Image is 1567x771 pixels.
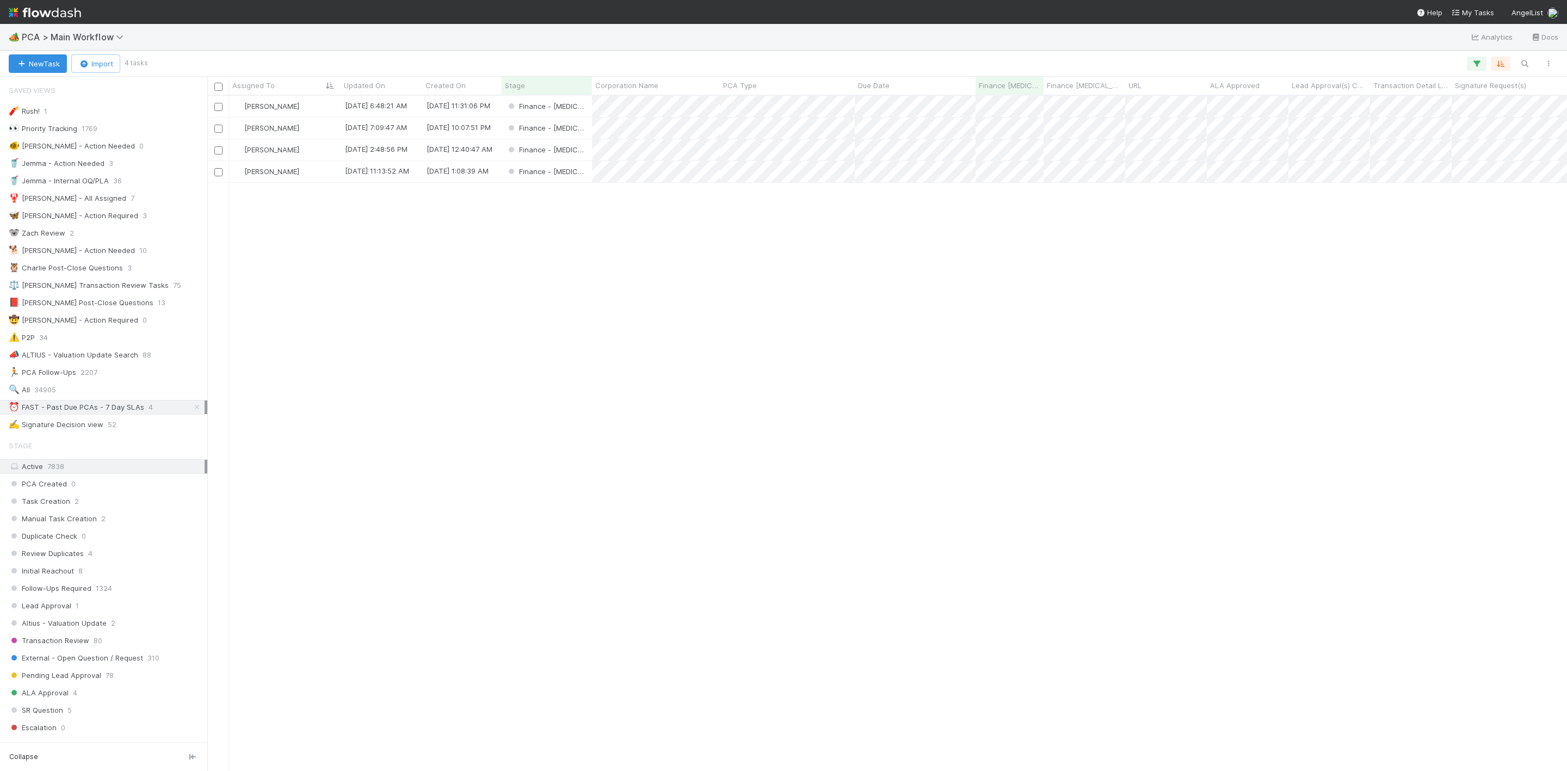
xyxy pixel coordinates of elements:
span: Review Duplicates [9,547,84,560]
span: 52 [108,418,116,431]
span: Stage [505,80,525,91]
span: Duplicate Check [9,529,77,543]
span: PCA > Main Workflow [22,32,129,42]
span: Finance - [MEDICAL_DATA] [506,145,610,154]
span: Transaction Review [9,634,89,647]
div: Signature Decision view [9,418,103,431]
span: 🦉 [9,263,20,272]
div: [PERSON_NAME] - Action Needed [9,139,135,153]
span: 4 [88,547,92,560]
div: [PERSON_NAME] [233,166,299,177]
span: Updated On [344,80,385,91]
div: [DATE] 11:31:06 PM [427,100,490,111]
span: 🐠 [9,141,20,150]
span: 3 [143,209,147,223]
span: 3 [127,261,132,275]
span: Task Creation [9,495,70,508]
span: SR Question [9,704,63,717]
div: Finance - [MEDICAL_DATA] [506,122,587,133]
span: Finance - [MEDICAL_DATA] [506,124,610,132]
span: 🦋 [9,211,20,220]
span: Collapse [9,752,38,762]
span: 🐕 [9,245,20,255]
span: 🤠 [9,315,20,324]
img: avatar_b6a6ccf4-6160-40f7-90da-56c3221167ae.png [234,145,243,154]
span: 10 [139,244,147,257]
span: External - Open Question / Request [9,651,143,665]
span: 1769 [82,122,97,135]
input: Toggle Row Selected [214,125,223,133]
span: 2 [70,226,74,240]
div: [PERSON_NAME] - Action Required [9,313,138,327]
span: 0 [139,139,144,153]
span: My Tasks [1451,8,1494,17]
span: Follow-Ups Required [9,582,91,595]
span: 🦞 [9,193,20,202]
span: ALA Approval [9,686,69,700]
div: PCA Follow-Ups [9,366,76,379]
div: Jemma - Action Needed [9,157,104,170]
span: 👀 [9,124,20,133]
span: 2 [101,512,106,526]
span: 2 [75,495,79,508]
span: Corporation Name [595,80,658,91]
span: 78 [106,669,114,682]
span: Initial Reachout [9,564,74,578]
span: 1 [44,104,47,118]
img: avatar_d7f67417-030a-43ce-a3ce-a315a3ccfd08.png [1547,8,1558,18]
button: Import [71,54,120,73]
span: 80 [94,634,102,647]
small: 4 tasks [125,58,148,68]
span: ⏰ [9,402,20,411]
span: 7838 [47,462,64,471]
span: 0 [61,721,65,735]
a: Analytics [1470,30,1513,44]
input: Toggle All Rows Selected [214,83,223,91]
span: ✍️ [9,420,20,429]
button: NewTask [9,54,67,73]
span: 36 [113,174,122,188]
div: Zach Review [9,226,65,240]
span: [PERSON_NAME] [244,167,299,176]
span: Assigned To [232,80,275,91]
span: 7 [131,192,134,205]
span: Escalation [9,721,57,735]
div: [PERSON_NAME] - Action Required [9,209,138,223]
span: ⚖️ [9,280,20,289]
span: Finance - [MEDICAL_DATA] [506,102,610,110]
div: [DATE] 1:08:39 AM [427,165,489,176]
div: [DATE] 2:48:56 PM [345,144,408,155]
span: 34 [39,331,48,344]
div: [DATE] 12:40:47 AM [427,144,492,155]
div: [PERSON_NAME] Post-Close Questions [9,296,153,310]
span: [PERSON_NAME] [244,145,299,154]
img: avatar_b6a6ccf4-6160-40f7-90da-56c3221167ae.png [234,167,243,176]
img: avatar_d7f67417-030a-43ce-a3ce-a315a3ccfd08.png [234,124,243,132]
span: 🏃 [9,367,20,377]
span: 3 [109,157,113,170]
span: 88 [143,348,151,362]
span: ALA Approved [1210,80,1260,91]
span: Lead Approval(s) Complete [1292,80,1367,91]
div: Finance - [MEDICAL_DATA] [506,166,587,177]
div: [DATE] 7:09:47 AM [345,122,407,133]
span: Pending Lead Approval [9,669,101,682]
span: 0 [143,313,147,327]
div: [PERSON_NAME] - All Assigned [9,192,126,205]
div: Rush! [9,104,40,118]
div: All [9,383,30,397]
span: 🥤 [9,176,20,185]
span: AngelList [1512,8,1543,17]
span: 13 [158,296,165,310]
div: [DATE] 6:48:21 AM [345,100,407,111]
div: Active [9,460,205,473]
a: My Tasks [1451,7,1494,18]
span: 1 [76,599,79,613]
div: [PERSON_NAME] [233,122,299,133]
span: PCA Created [9,477,67,491]
span: 0 [82,529,86,543]
div: Finance - [MEDICAL_DATA] [506,144,587,155]
span: 4 [73,686,77,700]
span: 📕 [9,298,20,307]
span: Stage [9,435,32,457]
